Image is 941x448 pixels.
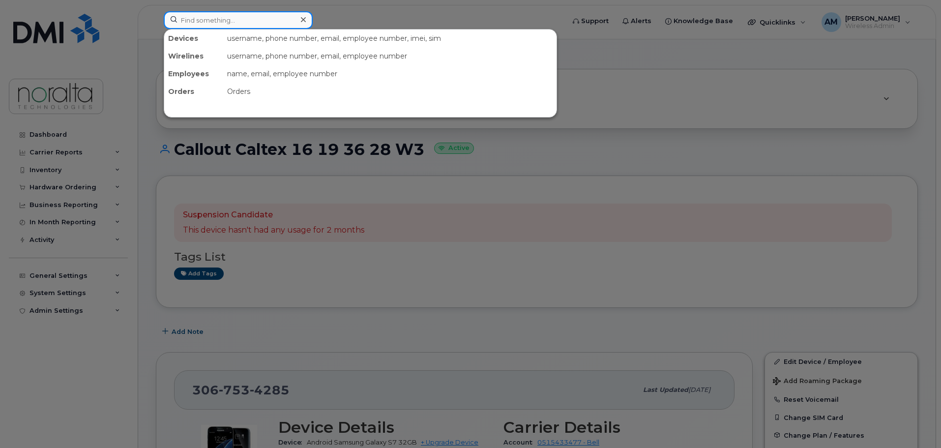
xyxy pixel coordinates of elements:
[223,30,557,47] div: username, phone number, email, employee number, imei, sim
[164,30,223,47] div: Devices
[164,65,223,83] div: Employees
[898,405,934,441] iframe: Messenger Launcher
[164,47,223,65] div: Wirelines
[223,65,557,83] div: name, email, employee number
[223,47,557,65] div: username, phone number, email, employee number
[164,83,223,100] div: Orders
[223,83,557,100] div: Orders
